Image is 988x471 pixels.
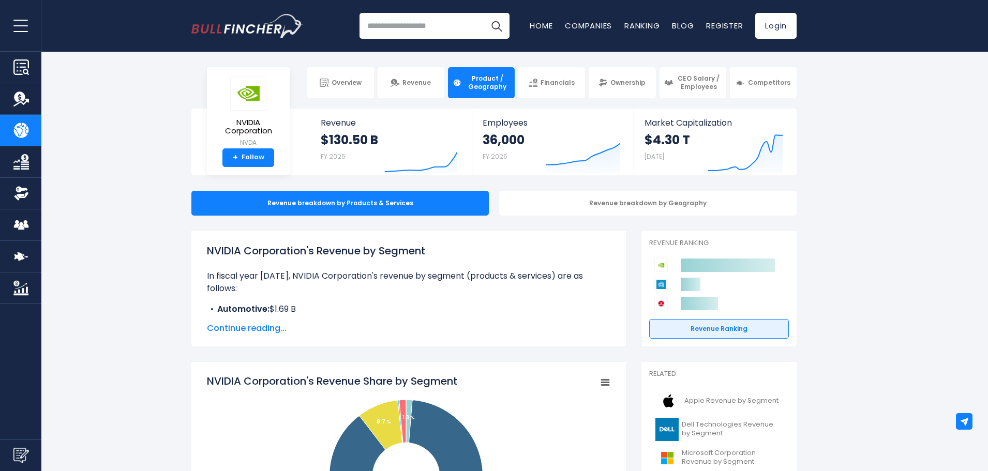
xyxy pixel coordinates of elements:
strong: 36,000 [483,132,525,148]
a: Competitors [730,67,797,98]
tspan: NVIDIA Corporation's Revenue Share by Segment [207,374,457,388]
a: Go to homepage [191,14,303,38]
a: Login [755,13,797,39]
img: Ownership [13,186,29,201]
div: Revenue breakdown by Products & Services [191,191,489,216]
span: Revenue [402,79,431,87]
a: Revenue $130.50 B FY 2025 [310,109,472,175]
a: Employees 36,000 FY 2025 [472,109,633,175]
tspan: 8.7 % [377,418,391,426]
a: Dell Technologies Revenue by Segment [649,415,789,444]
span: Continue reading... [207,322,610,335]
a: Revenue [378,67,444,98]
img: Bullfincher logo [191,14,303,38]
span: Product / Geography [465,74,510,90]
strong: $4.30 T [645,132,690,148]
a: +Follow [222,148,274,167]
span: NVIDIA Corporation [215,118,281,135]
strong: + [233,153,238,162]
img: NVIDIA Corporation competitors logo [654,259,668,272]
small: FY 2025 [483,152,507,161]
img: AAPL logo [655,389,681,413]
span: Apple Revenue by Segment [684,397,779,405]
img: Broadcom competitors logo [654,297,668,310]
span: Employees [483,118,623,128]
b: Automotive: [217,303,270,315]
a: Ownership [589,67,655,98]
span: Overview [332,79,362,87]
a: Companies [565,20,612,31]
span: Market Capitalization [645,118,785,128]
p: Related [649,370,789,378]
a: Apple Revenue by Segment [649,387,789,415]
a: Market Capitalization $4.30 T [DATE] [634,109,796,175]
a: Blog [672,20,694,31]
p: Revenue Ranking [649,239,789,248]
a: Product / Geography [448,67,515,98]
p: In fiscal year [DATE], NVIDIA Corporation's revenue by segment (products & services) are as follows: [207,270,610,295]
small: [DATE] [645,152,664,161]
h1: NVIDIA Corporation's Revenue by Segment [207,243,610,259]
div: Revenue breakdown by Geography [499,191,797,216]
a: Overview [307,67,374,98]
img: DELL logo [655,418,679,441]
span: Microsoft Corporation Revenue by Segment [682,449,783,466]
span: Competitors [748,79,790,87]
a: CEO Salary / Employees [660,67,726,98]
li: $1.69 B [207,303,610,315]
small: FY 2025 [321,152,346,161]
img: Applied Materials competitors logo [654,278,668,291]
span: Dell Technologies Revenue by Segment [682,420,783,438]
small: NVDA [215,138,281,147]
a: Register [706,20,743,31]
a: Revenue Ranking [649,319,789,339]
a: Financials [518,67,585,98]
span: Revenue [321,118,462,128]
a: NVIDIA Corporation NVDA [215,75,282,148]
span: Ownership [610,79,646,87]
a: Ranking [624,20,660,31]
span: Financials [541,79,575,87]
a: Home [530,20,552,31]
tspan: 1.3 % [402,414,415,421]
span: CEO Salary / Employees [676,74,722,90]
img: MSFT logo [655,446,679,469]
strong: $130.50 B [321,132,378,148]
button: Search [484,13,510,39]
